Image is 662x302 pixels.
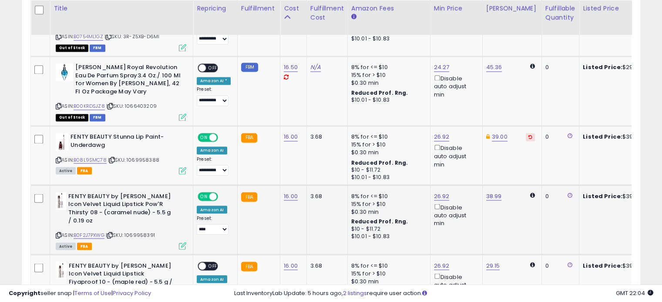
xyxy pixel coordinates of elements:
[583,192,655,200] div: $39.00
[351,63,423,71] div: 8% for <= $10
[351,166,423,173] div: $10 - $11.72
[234,289,653,298] div: Last InventoryLab Update: 5 hours ago, require user action.
[434,202,476,227] div: Disable auto adjust min
[545,4,575,22] div: Fulfillable Quantity
[217,193,231,200] span: OFF
[197,215,231,235] div: Preset:
[56,133,186,173] div: ASIN:
[241,63,258,72] small: FBM
[434,4,479,13] div: Min Price
[56,114,88,121] span: All listings that are currently out of stock and unavailable for purchase on Amazon
[351,225,423,232] div: $10 - $11.72
[241,133,257,143] small: FBA
[486,192,502,200] a: 38.99
[486,4,538,13] div: [PERSON_NAME]
[56,192,186,249] div: ASIN:
[351,13,356,21] small: Amazon Fees.
[351,96,423,104] div: $10.01 - $10.83
[492,133,507,141] a: 39.00
[351,192,423,200] div: 8% for <= $10
[434,192,450,200] a: 26.92
[56,242,76,250] span: All listings currently available for purchase on Amazon
[54,4,189,13] div: Title
[9,289,151,298] div: seller snap | |
[198,193,209,200] span: ON
[583,63,622,71] b: Listed Price:
[545,133,572,141] div: 0
[56,167,76,174] span: All listings currently available for purchase on Amazon
[284,63,298,72] a: 16.50
[69,262,175,296] b: FENTY BEAUTY by [PERSON_NAME] Icon Velvet Liquid Lipstick Fiyaproof 10 - (maple red) - 5.5 g / 0....
[74,103,105,110] a: B00KRDSJZ8
[583,261,622,269] b: Listed Price:
[77,242,92,250] span: FBA
[217,134,231,141] span: OFF
[198,134,209,141] span: ON
[74,33,103,40] a: B0754ML1GZ
[74,231,104,239] a: B0F2J7PXWG
[351,71,423,79] div: 15% for > $10
[434,133,450,141] a: 26.92
[351,149,423,156] div: $0.30 min
[351,232,423,240] div: $10.01 - $10.83
[197,146,227,154] div: Amazon AI
[56,2,186,50] div: ASIN:
[545,63,572,71] div: 0
[351,89,408,96] b: Reduced Prof. Rng.
[545,192,572,200] div: 0
[351,262,423,269] div: 8% for <= $10
[74,156,107,163] a: B08L9SMC78
[486,261,500,270] a: 29.15
[197,4,234,13] div: Repricing
[284,133,298,141] a: 16.00
[206,64,220,72] span: OFF
[284,261,298,270] a: 16.00
[616,289,653,297] span: 2025-08-17 22:04 GMT
[434,73,476,99] div: Disable auto adjust min
[486,63,502,72] a: 45.36
[113,289,151,297] a: Privacy Policy
[351,173,423,181] div: $10.01 - $10.83
[197,206,227,213] div: Amazon AI
[486,134,490,139] i: This overrides the store level Dynamic Max Price for this listing
[351,200,423,208] div: 15% for > $10
[583,133,622,141] b: Listed Price:
[241,192,257,202] small: FBA
[241,262,257,271] small: FBA
[583,63,655,71] div: $29.60
[434,272,476,297] div: Disable auto adjust min
[56,192,66,209] img: 31PbWmoEA8L._SL40_.jpg
[197,25,231,45] div: Preset:
[343,289,367,297] a: 2 listings
[284,4,303,13] div: Cost
[284,192,298,200] a: 16.00
[90,114,105,121] span: FBM
[351,133,423,141] div: 8% for <= $10
[583,262,655,269] div: $39.00
[106,103,157,110] span: | SKU: 1066403209
[351,141,423,149] div: 15% for > $10
[528,135,532,139] i: Revert to store-level Dynamic Max Price
[90,44,105,52] span: FBM
[310,262,341,269] div: 3.68
[9,289,40,297] strong: Copyright
[545,262,572,269] div: 0
[197,77,231,85] div: Amazon AI *
[351,35,423,43] div: $10.01 - $10.83
[56,63,73,81] img: 31YNXJRo9BL._SL40_.jpg
[56,262,67,279] img: 31eD+zGxNLL._SL40_.jpg
[197,86,231,106] div: Preset:
[106,231,155,238] span: | SKU: 1069958391
[206,262,220,269] span: OFF
[56,44,88,52] span: All listings that are currently out of stock and unavailable for purchase on Amazon
[434,261,450,270] a: 26.92
[351,79,423,87] div: $0.30 min
[56,63,186,120] div: ASIN:
[351,217,408,225] b: Reduced Prof. Rng.
[351,159,408,166] b: Reduced Prof. Rng.
[75,63,181,98] b: [PERSON_NAME] Royal Revolution Eau De Parfum Spray3.4 Oz./ 100 Ml for Women By [PERSON_NAME], 42 ...
[77,167,92,174] span: FBA
[310,192,341,200] div: 3.68
[68,192,174,226] b: FENTY BEAUTY by [PERSON_NAME] Icon Velvet Liquid Lipstick Pow'R Thirsty 08 - (caramel nude) - 5.5...
[434,63,450,72] a: 24.27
